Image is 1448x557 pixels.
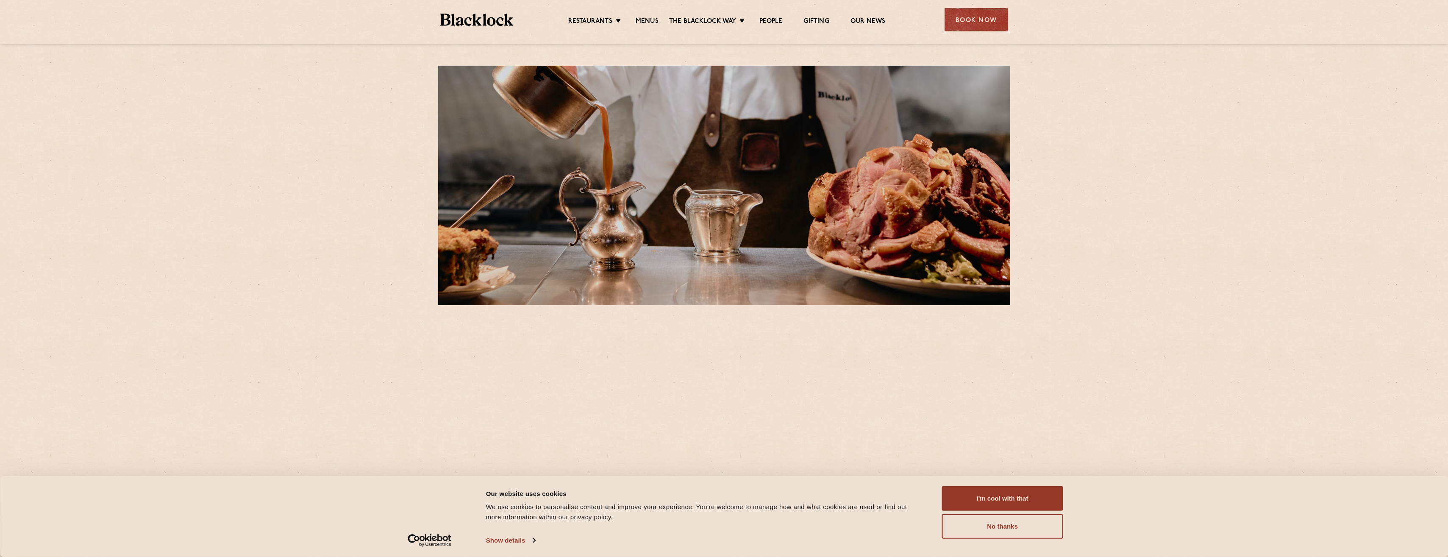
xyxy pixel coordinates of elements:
div: Book Now [945,8,1008,31]
div: Our website uses cookies [486,488,923,499]
a: Menus [636,17,659,27]
img: BL_Textured_Logo-footer-cropped.svg [440,14,514,26]
a: Usercentrics Cookiebot - opens in a new window [392,534,467,547]
button: No thanks [942,514,1063,539]
a: Our News [850,17,886,27]
a: People [759,17,782,27]
div: We use cookies to personalise content and improve your experience. You're welcome to manage how a... [486,502,923,522]
a: Show details [486,534,535,547]
a: Gifting [803,17,829,27]
button: I'm cool with that [942,486,1063,511]
a: Restaurants [568,17,612,27]
a: The Blacklock Way [669,17,736,27]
